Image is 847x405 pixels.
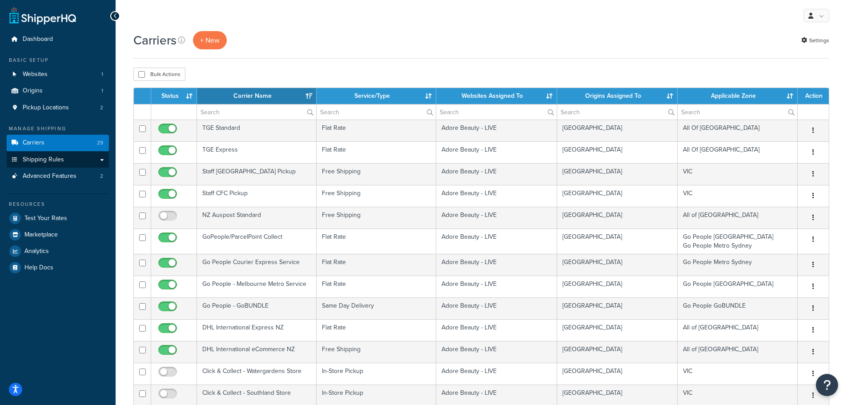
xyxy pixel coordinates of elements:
[317,207,436,229] td: Free Shipping
[557,163,678,185] td: [GEOGRAPHIC_DATA]
[678,120,798,141] td: All Of [GEOGRAPHIC_DATA]
[197,319,317,341] td: DHL International Express NZ
[557,319,678,341] td: [GEOGRAPHIC_DATA]
[197,185,317,207] td: Staff CFC Pickup
[557,141,678,163] td: [GEOGRAPHIC_DATA]
[801,34,829,47] a: Settings
[678,88,798,104] th: Applicable Zone: activate to sort column ascending
[151,88,197,104] th: Status: activate to sort column ascending
[317,363,436,385] td: In-Store Pickup
[23,104,69,112] span: Pickup Locations
[317,297,436,319] td: Same Day Delivery
[798,88,829,104] th: Action
[436,363,557,385] td: Adore Beauty - LIVE
[7,210,109,226] a: Test Your Rates
[7,200,109,208] div: Resources
[7,66,109,83] a: Websites 1
[7,100,109,116] a: Pickup Locations 2
[24,264,53,272] span: Help Docs
[678,341,798,363] td: All of [GEOGRAPHIC_DATA]
[317,88,436,104] th: Service/Type: activate to sort column ascending
[317,163,436,185] td: Free Shipping
[197,104,316,120] input: Search
[436,88,557,104] th: Websites Assigned To: activate to sort column ascending
[317,185,436,207] td: Free Shipping
[557,276,678,297] td: [GEOGRAPHIC_DATA]
[557,104,677,120] input: Search
[436,341,557,363] td: Adore Beauty - LIVE
[816,374,838,396] button: Open Resource Center
[197,363,317,385] td: Click & Collect - Watergardens Store
[557,254,678,276] td: [GEOGRAPHIC_DATA]
[678,207,798,229] td: All of [GEOGRAPHIC_DATA]
[7,243,109,259] a: Analytics
[7,135,109,151] a: Carriers 29
[317,341,436,363] td: Free Shipping
[436,229,557,254] td: Adore Beauty - LIVE
[317,104,436,120] input: Search
[678,229,798,254] td: Go People [GEOGRAPHIC_DATA] Go People Metro Sydney
[197,120,317,141] td: TGE Standard
[97,139,103,147] span: 29
[24,215,67,222] span: Test Your Rates
[436,120,557,141] td: Adore Beauty - LIVE
[197,88,317,104] th: Carrier Name: activate to sort column ascending
[7,260,109,276] a: Help Docs
[133,32,177,49] h1: Carriers
[24,248,49,255] span: Analytics
[317,276,436,297] td: Flat Rate
[9,7,76,24] a: ShipperHQ Home
[23,156,64,164] span: Shipping Rules
[7,83,109,99] a: Origins 1
[317,319,436,341] td: Flat Rate
[7,168,109,184] a: Advanced Features 2
[678,276,798,297] td: Go People [GEOGRAPHIC_DATA]
[317,141,436,163] td: Flat Rate
[436,297,557,319] td: Adore Beauty - LIVE
[678,297,798,319] td: Go People GoBUNDLE
[24,231,58,239] span: Marketplace
[436,254,557,276] td: Adore Beauty - LIVE
[7,100,109,116] li: Pickup Locations
[197,163,317,185] td: Staff [GEOGRAPHIC_DATA] Pickup
[197,254,317,276] td: Go People Courier Express Service
[557,297,678,319] td: [GEOGRAPHIC_DATA]
[557,207,678,229] td: [GEOGRAPHIC_DATA]
[197,276,317,297] td: Go People - Melbourne Metro Service
[678,104,797,120] input: Search
[678,363,798,385] td: VIC
[678,254,798,276] td: Go People Metro Sydney
[197,341,317,363] td: DHL International eCommerce NZ
[7,227,109,243] a: Marketplace
[7,125,109,132] div: Manage Shipping
[197,141,317,163] td: TGE Express
[436,104,557,120] input: Search
[436,319,557,341] td: Adore Beauty - LIVE
[7,31,109,48] a: Dashboard
[100,172,103,180] span: 2
[317,229,436,254] td: Flat Rate
[678,141,798,163] td: All Of [GEOGRAPHIC_DATA]
[678,319,798,341] td: All of [GEOGRAPHIC_DATA]
[557,229,678,254] td: [GEOGRAPHIC_DATA]
[436,185,557,207] td: Adore Beauty - LIVE
[436,207,557,229] td: Adore Beauty - LIVE
[133,68,185,81] button: Bulk Actions
[197,207,317,229] td: NZ Auspost Standard
[7,168,109,184] li: Advanced Features
[197,229,317,254] td: GoPeople/ParcelPoint Collect
[557,363,678,385] td: [GEOGRAPHIC_DATA]
[101,71,103,78] span: 1
[7,56,109,64] div: Basic Setup
[23,87,43,95] span: Origins
[7,152,109,168] a: Shipping Rules
[678,185,798,207] td: VIC
[197,297,317,319] td: Go People - GoBUNDLE
[193,31,227,49] button: + New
